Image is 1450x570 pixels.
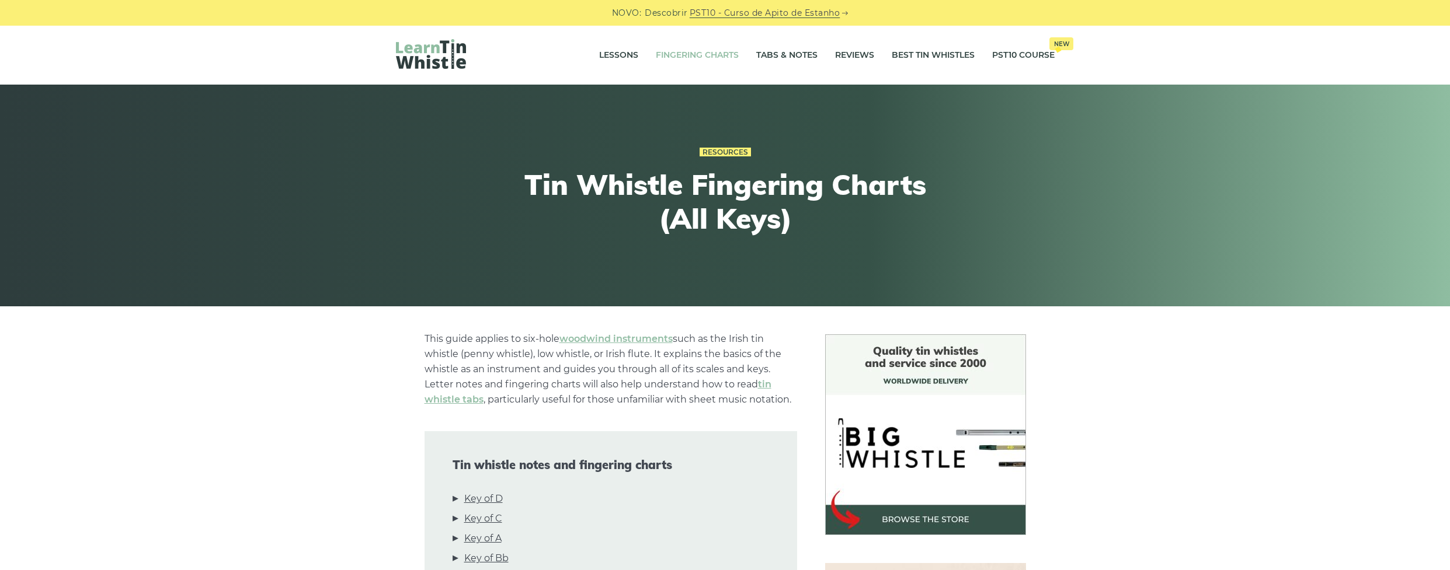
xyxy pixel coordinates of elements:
p: This guide applies to six-hole such as the Irish tin whistle (penny whistle), low whistle, or Iri... [425,331,797,407]
a: Key of Bb [464,551,509,566]
a: Best Tin Whistles [892,41,975,70]
a: Key of C [464,511,502,526]
a: PST10 CourseNew [992,41,1055,70]
a: Reviews [835,41,874,70]
img: BigWhistle Tin Whistle Store [825,334,1026,535]
img: LearnTinWhistle.com [396,39,466,69]
a: Tabs & Notes [756,41,818,70]
a: woodwind instruments [559,333,673,344]
a: Key of D [464,491,503,506]
h1: Tin Whistle Fingering Charts (All Keys) [510,168,940,235]
a: Key of A [464,531,502,546]
a: Fingering Charts [656,41,739,70]
a: Lessons [599,41,638,70]
span: Tin whistle notes and fingering charts [453,458,769,472]
span: New [1049,37,1073,50]
a: Resources [700,148,751,157]
font: PST10 Course [992,48,1055,62]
